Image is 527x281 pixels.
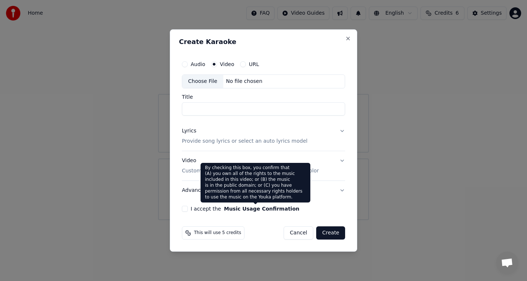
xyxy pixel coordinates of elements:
div: No file chosen [223,78,265,85]
button: Create [316,226,345,240]
h2: Create Karaoke [179,39,348,45]
div: Lyrics [182,127,196,135]
button: LyricsProvide song lyrics or select an auto lyrics model [182,121,345,151]
button: Advanced [182,181,345,200]
span: This will use 5 credits [194,230,241,236]
button: VideoCustomize Karaoke Video: Use Image, Video, or Color [182,151,345,180]
button: Cancel [284,226,313,240]
label: URL [249,62,259,67]
div: Choose File [182,75,223,88]
p: Customize Karaoke Video: Use Image, Video, or Color [182,167,319,175]
div: Video [182,157,319,175]
label: Audio [191,62,205,67]
label: Title [182,94,345,99]
label: I accept the [191,206,299,211]
label: Video [220,62,234,67]
p: Provide song lyrics or select an auto lyrics model [182,138,307,145]
div: By checking this box, you confirm that (A) you own all of the rights to the music included in thi... [201,163,310,202]
button: I accept the [224,206,299,211]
